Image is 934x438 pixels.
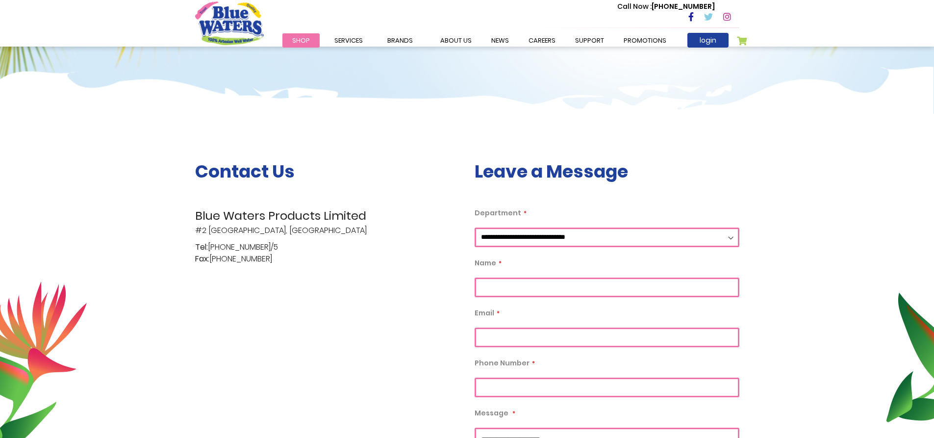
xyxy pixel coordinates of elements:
[387,36,413,45] span: Brands
[617,1,652,11] span: Call Now :
[195,1,264,45] a: store logo
[430,33,481,48] a: about us
[334,36,363,45] span: Services
[195,161,460,182] h3: Contact Us
[195,207,460,236] p: #2 [GEOGRAPHIC_DATA], [GEOGRAPHIC_DATA]
[475,208,521,218] span: Department
[481,33,519,48] a: News
[292,36,310,45] span: Shop
[195,253,209,265] span: Fax:
[195,241,208,253] span: Tel:
[617,1,715,12] p: [PHONE_NUMBER]
[475,308,494,318] span: Email
[565,33,614,48] a: support
[195,207,460,225] span: Blue Waters Products Limited
[614,33,676,48] a: Promotions
[687,33,729,48] a: login
[475,408,508,418] span: Message
[519,33,565,48] a: careers
[195,241,460,265] p: [PHONE_NUMBER]/5 [PHONE_NUMBER]
[475,258,496,268] span: Name
[475,358,530,368] span: Phone Number
[475,161,739,182] h3: Leave a Message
